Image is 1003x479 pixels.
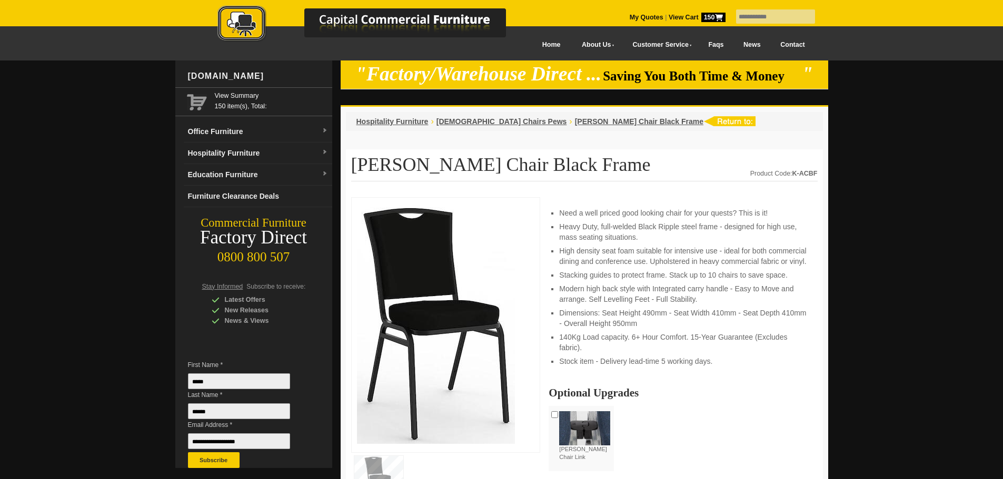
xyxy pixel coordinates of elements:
[733,33,770,57] a: News
[431,116,433,127] li: ›
[175,244,332,264] div: 0800 800 507
[549,388,817,398] h2: Optional Upgrades
[770,33,815,57] a: Contact
[188,373,290,389] input: First Name *
[212,305,312,315] div: New Releases
[792,170,818,177] strong: K-ACBF
[559,221,807,242] li: Heavy Duty, full-welded Black Ripple steel frame - designed for high use, mass seating situations.
[699,33,734,57] a: Faqs
[184,186,332,207] a: Furniture Clearance Deals
[621,33,698,57] a: Customer Service
[667,14,725,21] a: View Cart150
[357,203,515,444] img: Stackable Adam Chair, black fabric, black steel frame, for hospitality and venues
[215,90,328,110] span: 150 item(s), Total:
[188,452,240,468] button: Subscribe
[701,13,726,22] span: 150
[559,208,807,218] li: Need a well priced good looking chair for your quests? This is it!
[603,69,800,83] span: Saving You Both Time & Money
[575,117,703,126] a: [PERSON_NAME] Chair Black Frame
[750,168,818,179] div: Product Code:
[355,63,601,85] em: "Factory/Warehouse Direct ...
[212,315,312,326] div: News & Views
[184,164,332,186] a: Education Furnituredropdown
[703,116,756,126] img: return to
[188,403,290,419] input: Last Name *
[559,332,807,353] li: 140Kg Load capacity. 6+ Hour Comfort. 15-Year Guarantee (Excludes fabric).
[559,411,610,445] img: Adam Chair Link
[184,60,332,92] div: [DOMAIN_NAME]
[215,90,328,101] a: View Summary
[559,283,807,304] li: Modern high back style with Integrated carry handle - Easy to Move and arrange. Self Levelling Fe...
[570,33,621,57] a: About Us
[175,230,332,245] div: Factory Direct
[202,283,243,290] span: Stay Informed
[212,294,312,305] div: Latest Offers
[802,63,813,85] em: "
[436,117,567,126] a: [DEMOGRAPHIC_DATA] Chairs Pews
[322,171,328,177] img: dropdown
[630,14,663,21] a: My Quotes
[246,283,305,290] span: Subscribe to receive:
[188,5,557,47] a: Capital Commercial Furniture Logo
[559,308,807,329] li: Dimensions: Seat Height 490mm - Seat Width 410mm - Seat Depth 410mm - Overall Height 950mm
[175,216,332,230] div: Commercial Furniture
[188,420,306,430] span: Email Address *
[351,155,818,181] h1: [PERSON_NAME] Chair Black Frame
[184,142,332,164] a: Hospitality Furnituredropdown
[322,149,328,156] img: dropdown
[188,390,306,400] span: Last Name *
[559,356,807,366] li: Stock item - Delivery lead-time 5 working days.
[184,121,332,142] a: Office Furnituredropdown
[559,411,610,462] label: [PERSON_NAME] Chair Link
[322,128,328,134] img: dropdown
[188,360,306,370] span: First Name *
[188,433,290,449] input: Email Address *
[559,270,807,280] li: Stacking guides to protect frame. Stack up to 10 chairs to save space.
[569,116,572,127] li: ›
[669,14,726,21] strong: View Cart
[356,117,429,126] a: Hospitality Furniture
[188,5,557,44] img: Capital Commercial Furniture Logo
[559,246,807,267] li: High density seat foam suitable for intensive use - ideal for both commercial dining and conferen...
